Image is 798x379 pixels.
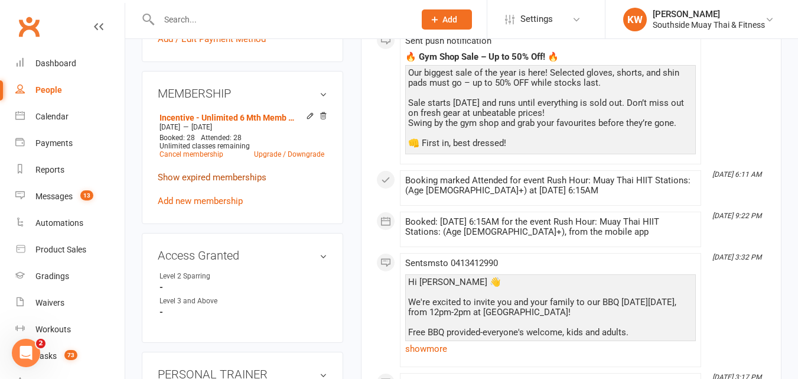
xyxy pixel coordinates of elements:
a: Dashboard [15,50,125,77]
a: Add new membership [158,196,243,206]
a: Upgrade / Downgrade [254,150,324,158]
div: Payments [35,138,73,148]
a: show more [405,341,696,357]
span: [DATE] [191,123,212,131]
span: 73 [64,350,77,360]
div: Workouts [35,325,71,334]
span: 2 [36,339,45,348]
div: Our biggest sale of the year is here! Selected gloves, shorts, and shin pads must go – up to 50% ... [408,68,693,148]
a: Product Sales [15,237,125,263]
div: Messages [35,192,73,201]
a: Show expired memberships [158,172,266,183]
div: 🔥 Gym Shop Sale – Up to 50% Off! 🔥 [405,52,696,62]
div: [PERSON_NAME] [653,9,765,20]
strong: - [159,307,327,318]
a: Add / Edit Payment Method [158,32,266,46]
a: Incentive - Unlimited 6 Mth Memb - Weekly [159,113,294,122]
div: Waivers [35,298,64,307]
a: Waivers [15,290,125,316]
i: [DATE] 9:22 PM [712,212,761,220]
div: Reports [35,165,64,174]
a: Calendar [15,103,125,130]
span: Sent push notification [405,35,491,46]
a: Messages 13 [15,183,125,210]
div: Automations [35,218,83,228]
a: People [15,77,125,103]
a: Cancel membership [159,150,223,158]
a: Clubworx [14,12,44,41]
i: [DATE] 6:11 AM [712,170,761,179]
i: [DATE] 3:32 PM [712,253,761,261]
a: Workouts [15,316,125,343]
div: Booking marked Attended for event Rush Hour: Muay Thai HIIT Stations: (Age [DEMOGRAPHIC_DATA]+) a... [405,176,696,196]
span: Sent sms to 0413412990 [405,258,498,268]
div: Tasks [35,351,57,361]
div: Product Sales [35,245,86,254]
a: Gradings [15,263,125,290]
input: Search... [155,11,406,28]
span: Unlimited classes remaining [159,142,250,150]
div: Level 2 Sparring [159,271,257,282]
h3: MEMBERSHIP [158,87,327,100]
a: Payments [15,130,125,157]
span: 13 [80,190,93,200]
div: Level 3 and Above [159,296,257,307]
a: Reports [15,157,125,183]
a: Automations [15,210,125,237]
button: Add [422,9,472,30]
div: Gradings [35,271,69,281]
span: Booked: 28 [159,134,195,142]
div: Southside Muay Thai & Fitness [653,20,765,30]
span: [DATE] [159,123,180,131]
a: Tasks 73 [15,343,125,370]
div: KW [623,8,647,31]
div: Dashboard [35,59,76,68]
div: Booked: [DATE] 6:15AM for the event Rush Hour: Muay Thai HIIT Stations: (Age [DEMOGRAPHIC_DATA]+)... [405,217,696,237]
div: — [157,122,327,132]
span: Settings [520,6,553,33]
span: Add [442,15,457,24]
iframe: Intercom live chat [12,339,40,367]
h3: Access Granted [158,249,327,262]
span: Attended: 28 [201,134,242,142]
strong: - [159,282,327,293]
div: People [35,85,62,95]
div: Calendar [35,112,69,121]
